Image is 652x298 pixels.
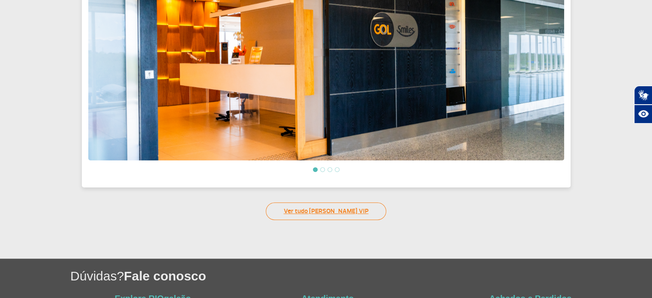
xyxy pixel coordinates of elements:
h1: Dúvidas? [70,267,652,285]
button: Abrir tradutor de língua de sinais. [634,86,652,105]
a: Ver tudo [PERSON_NAME] VIP [266,202,386,220]
span: Fale conosco [124,269,206,283]
button: Abrir recursos assistivos. [634,105,652,123]
div: Plugin de acessibilidade da Hand Talk. [634,86,652,123]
